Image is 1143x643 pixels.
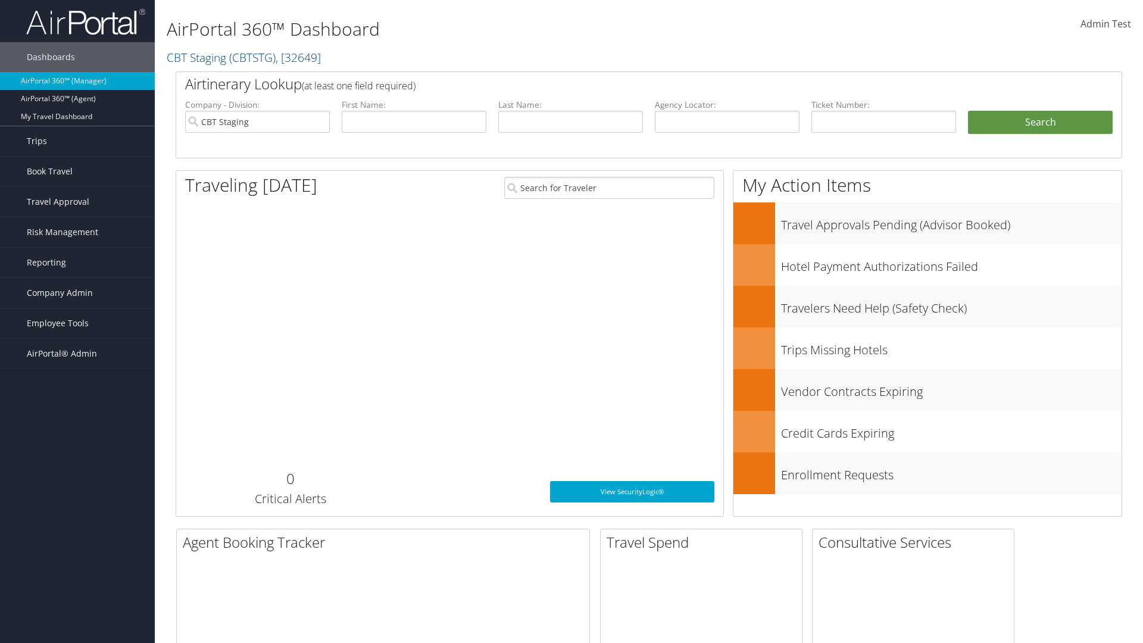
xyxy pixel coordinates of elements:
span: Company Admin [27,278,93,308]
a: Travel Approvals Pending (Advisor Booked) [733,202,1122,244]
img: airportal-logo.png [26,8,145,36]
label: Agency Locator: [655,99,800,111]
a: Travelers Need Help (Safety Check) [733,286,1122,327]
a: View SecurityLogic® [550,481,714,502]
h3: Credit Cards Expiring [781,419,1122,442]
a: Admin Test [1080,6,1131,43]
h2: Airtinerary Lookup [185,74,1034,94]
span: (at least one field required) [302,79,416,92]
a: Hotel Payment Authorizations Failed [733,244,1122,286]
span: Travel Approval [27,187,89,217]
h1: AirPortal 360™ Dashboard [167,17,810,42]
h2: Consultative Services [819,532,1014,553]
h3: Travel Approvals Pending (Advisor Booked) [781,211,1122,233]
input: Search for Traveler [504,177,714,199]
span: Book Travel [27,157,73,186]
a: Trips Missing Hotels [733,327,1122,369]
h3: Vendor Contracts Expiring [781,377,1122,400]
span: Employee Tools [27,308,89,338]
h3: Hotel Payment Authorizations Failed [781,252,1122,275]
a: Enrollment Requests [733,452,1122,494]
span: Risk Management [27,217,98,247]
label: Company - Division: [185,99,330,111]
span: Admin Test [1080,17,1131,30]
h2: Agent Booking Tracker [183,532,589,553]
button: Search [968,111,1113,135]
a: Credit Cards Expiring [733,411,1122,452]
span: ( CBTSTG ) [229,49,276,65]
h3: Travelers Need Help (Safety Check) [781,294,1122,317]
h2: 0 [185,469,395,489]
span: AirPortal® Admin [27,339,97,369]
label: First Name: [342,99,486,111]
h3: Enrollment Requests [781,461,1122,483]
h3: Trips Missing Hotels [781,336,1122,358]
h3: Critical Alerts [185,491,395,507]
h1: Traveling [DATE] [185,173,317,198]
h2: Travel Spend [607,532,802,553]
h1: My Action Items [733,173,1122,198]
span: Dashboards [27,42,75,72]
label: Ticket Number: [811,99,956,111]
label: Last Name: [498,99,643,111]
span: , [ 32649 ] [276,49,321,65]
span: Reporting [27,248,66,277]
a: Vendor Contracts Expiring [733,369,1122,411]
a: CBT Staging [167,49,321,65]
span: Trips [27,126,47,156]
